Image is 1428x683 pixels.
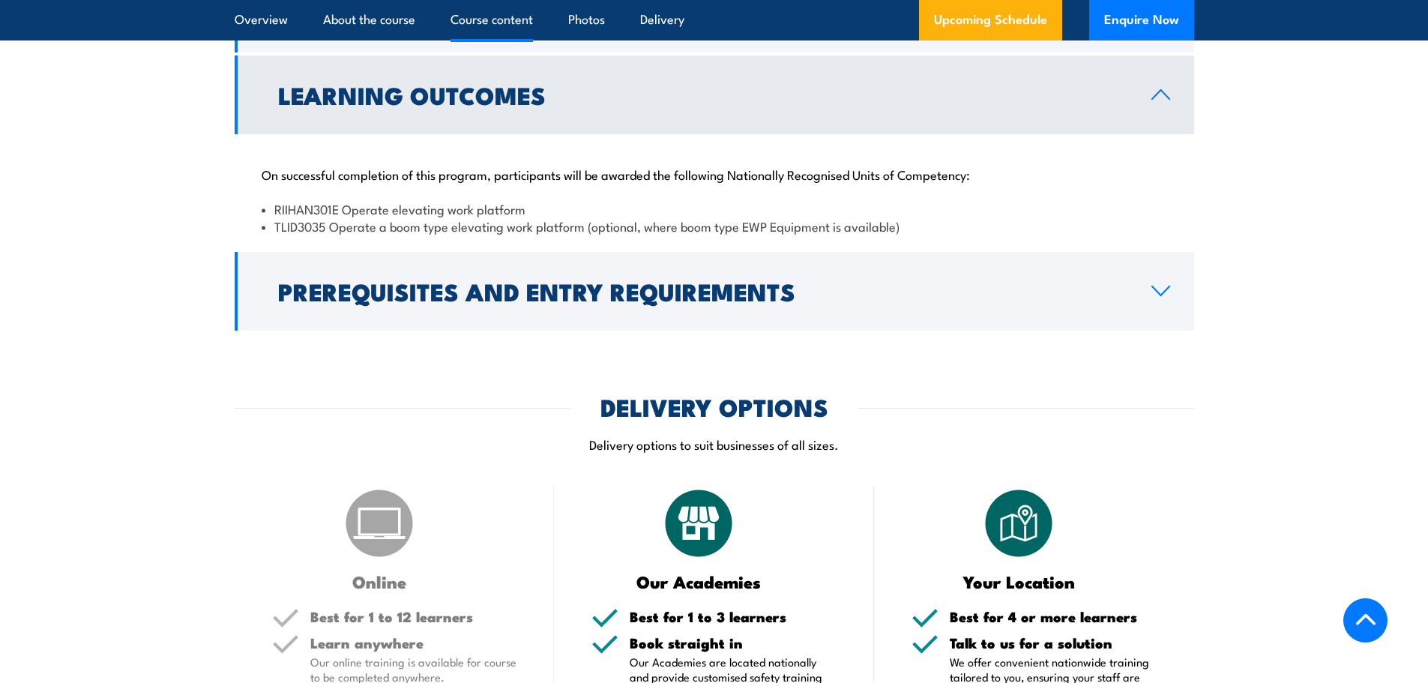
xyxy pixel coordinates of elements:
[591,573,807,590] h3: Our Academies
[630,636,837,650] h5: Book straight in
[262,217,1167,235] li: TLID3035 Operate a boom type elevating work platform (optional, where boom type EWP Equipment is ...
[278,280,1127,301] h2: Prerequisites and Entry Requirements
[950,610,1157,624] h5: Best for 4 or more learners
[272,573,487,590] h3: Online
[278,84,1127,105] h2: Learning Outcomes
[235,252,1194,331] a: Prerequisites and Entry Requirements
[600,396,828,417] h2: DELIVERY OPTIONS
[235,55,1194,134] a: Learning Outcomes
[235,436,1194,453] p: Delivery options to suit businesses of all sizes.
[262,200,1167,217] li: RIIHAN301E Operate elevating work platform
[950,636,1157,650] h5: Talk to us for a solution
[310,610,517,624] h5: Best for 1 to 12 learners
[912,573,1127,590] h3: Your Location
[310,636,517,650] h5: Learn anywhere
[262,166,1167,181] p: On successful completion of this program, participants will be awarded the following Nationally R...
[630,610,837,624] h5: Best for 1 to 3 learners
